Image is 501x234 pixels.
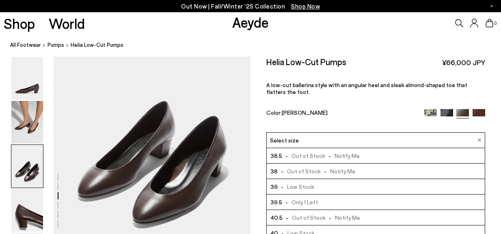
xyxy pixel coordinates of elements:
[278,166,355,176] span: Out of Stock Notify Me
[266,81,485,95] p: A low-cut ballerina style with an angular heel and sleek almond-shaped toe that flatters the foot.
[283,214,292,221] span: -
[442,57,485,68] span: ¥66,000 JPY
[278,168,287,175] span: -
[232,13,269,31] a: Aeyde
[11,145,43,188] img: Helia Low-Cut Pumps - Image 3
[10,41,41,49] a: All Footwear
[325,152,335,159] span: -
[270,197,282,207] span: 39.5
[283,212,360,223] span: Out of Stock Notify Me
[270,136,299,144] span: Select size
[321,168,330,175] span: -
[494,21,498,26] span: 0
[4,16,35,31] a: Shop
[270,182,278,192] span: 39
[282,109,328,116] span: [PERSON_NAME]
[48,42,64,48] span: pumps
[326,214,335,221] span: -
[11,101,43,144] img: Helia Low-Cut Pumps - Image 2
[282,197,318,207] span: Only 1 Left
[181,1,320,11] p: Out Now | Fall/Winter ‘25 Collection
[291,2,320,10] span: Navigate to /collections/new-in
[278,183,287,190] span: -
[11,189,43,232] img: Helia Low-Cut Pumps - Image 4
[270,166,278,176] span: 38
[270,212,283,223] span: 40.5
[486,19,494,28] a: 0
[278,182,314,192] span: Low Stock
[266,109,417,118] div: Color:
[48,41,64,49] a: pumps
[282,199,292,206] span: -
[282,152,292,159] span: -
[11,57,43,100] img: Helia Low-Cut Pumps - Image 1
[270,151,282,161] span: 38.5
[282,151,360,161] span: Out of Stock Notify Me
[266,57,346,67] h2: Helia Low-Cut Pumps
[71,41,123,49] span: Helia Low-Cut Pumps
[10,34,501,57] nav: breadcrumb
[49,16,85,31] a: World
